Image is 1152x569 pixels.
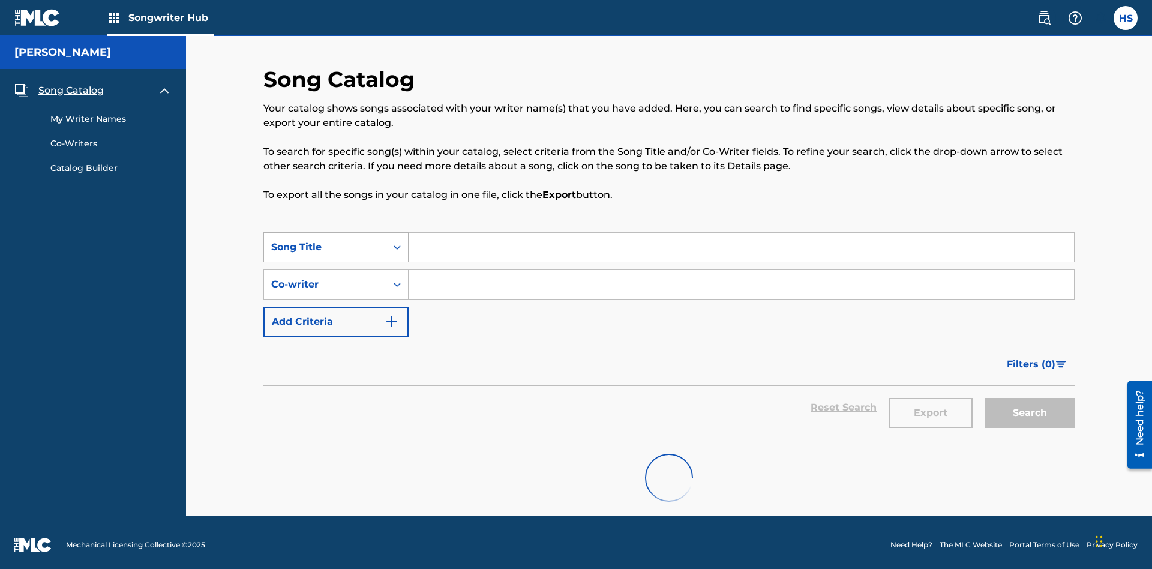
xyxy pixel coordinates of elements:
[271,240,379,254] div: Song Title
[636,445,701,510] img: preloader
[1094,12,1106,24] div: Notifications
[50,113,172,125] a: My Writer Names
[385,315,399,329] img: 9d2ae6d4665cec9f34b9.svg
[1068,11,1082,25] img: help
[107,11,121,25] img: Top Rightsholders
[1063,6,1087,30] div: Help
[1087,540,1138,550] a: Privacy Policy
[50,137,172,150] a: Co-Writers
[1037,11,1051,25] img: search
[940,540,1002,550] a: The MLC Website
[271,277,379,292] div: Co-writer
[66,540,205,550] span: Mechanical Licensing Collective © 2025
[1009,540,1079,550] a: Portal Terms of Use
[128,11,214,25] span: Songwriter Hub
[542,189,576,200] strong: Export
[263,101,1075,130] p: Your catalog shows songs associated with your writer name(s) that you have added. Here, you can s...
[157,83,172,98] img: expand
[1114,6,1138,30] div: User Menu
[1007,357,1055,372] span: Filters ( 0 )
[1096,523,1103,559] div: Drag
[890,540,932,550] a: Need Help?
[14,538,52,552] img: logo
[263,145,1075,173] p: To search for specific song(s) within your catalog, select criteria from the Song Title and/or Co...
[14,46,111,59] h5: Toby Songwriter
[14,9,61,26] img: MLC Logo
[1000,349,1075,379] button: Filters (0)
[1092,511,1152,569] iframe: Chat Widget
[263,66,421,93] h2: Song Catalog
[50,162,172,175] a: Catalog Builder
[14,83,104,98] a: Song CatalogSong Catalog
[263,307,409,337] button: Add Criteria
[38,83,104,98] span: Song Catalog
[14,83,29,98] img: Song Catalog
[1032,6,1056,30] a: Public Search
[263,188,1075,202] p: To export all the songs in your catalog in one file, click the button.
[1118,376,1152,475] iframe: Resource Center
[1056,361,1066,368] img: filter
[263,232,1075,439] form: Search Form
